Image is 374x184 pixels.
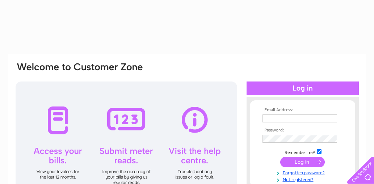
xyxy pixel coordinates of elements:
a: Not registered? [262,176,345,183]
th: Email Address: [261,108,345,113]
input: Submit [280,157,325,167]
th: Password: [261,128,345,133]
a: Forgotten password? [262,169,345,176]
td: Remember me? [261,148,345,155]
